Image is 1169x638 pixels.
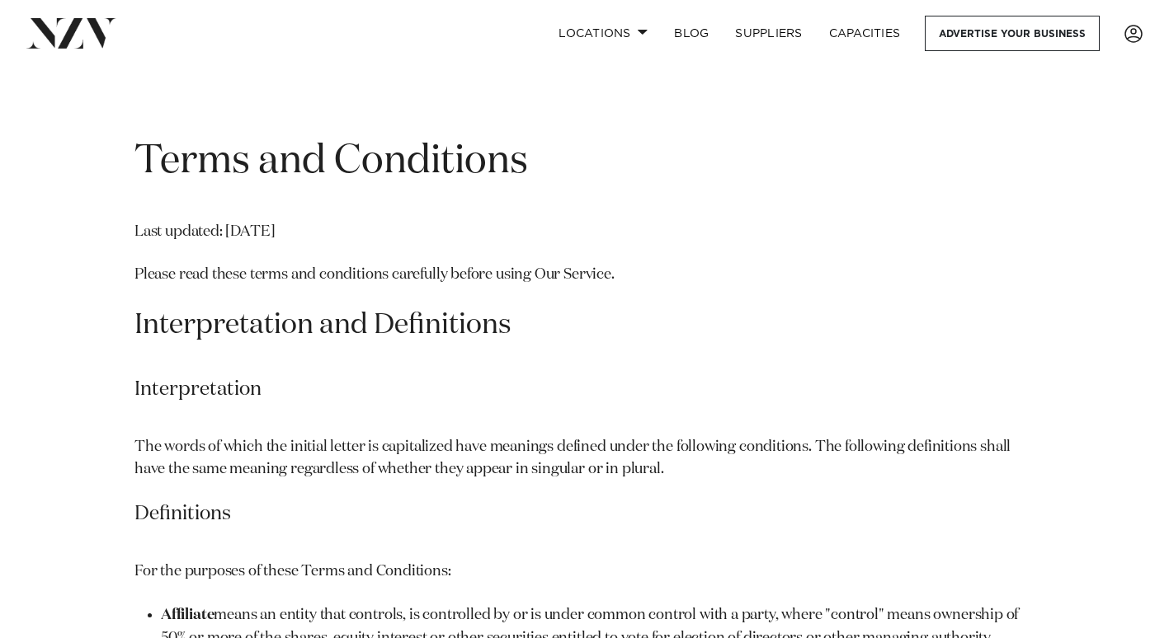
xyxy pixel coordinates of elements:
p: The words of which the initial letter is capitalized have meanings defined under the following co... [134,436,1035,482]
strong: Affiliate [161,608,214,622]
h3: Interpretation [134,377,1035,403]
a: Capacities [816,16,914,51]
a: Locations [545,16,661,51]
p: Last updated: [DATE] [134,221,1035,244]
h3: Definitions [134,501,1035,528]
p: For the purposes of these Terms and Conditions: [134,561,1035,584]
p: Please read these terms and conditions carefully before using Our Service. [134,264,1035,287]
h1: Terms and Conditions [134,136,1035,188]
a: BLOG [661,16,722,51]
a: Advertise your business [925,16,1100,51]
img: nzv-logo.png [26,18,116,48]
a: SUPPLIERS [722,16,815,51]
h2: Interpretation and Definitions [134,307,1035,344]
